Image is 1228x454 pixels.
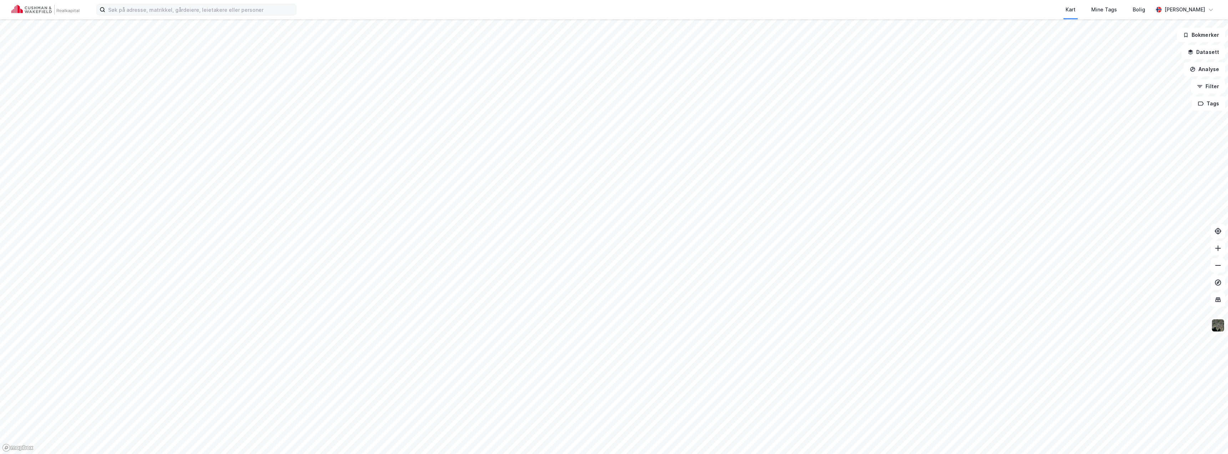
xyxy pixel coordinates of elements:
div: Kontrollprogram for chat [1192,420,1228,454]
button: Tags [1192,96,1225,111]
div: Kart [1066,5,1076,14]
button: Analyse [1184,62,1225,76]
button: Bokmerker [1177,28,1225,42]
img: 9k= [1211,319,1225,332]
button: Datasett [1182,45,1225,59]
iframe: Chat Widget [1192,420,1228,454]
div: Mine Tags [1091,5,1117,14]
div: [PERSON_NAME] [1164,5,1205,14]
img: cushman-wakefield-realkapital-logo.202ea83816669bd177139c58696a8fa1.svg [11,5,79,15]
a: Mapbox homepage [2,444,34,452]
input: Søk på adresse, matrikkel, gårdeiere, leietakere eller personer [105,4,296,15]
div: Bolig [1133,5,1145,14]
button: Filter [1191,79,1225,94]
